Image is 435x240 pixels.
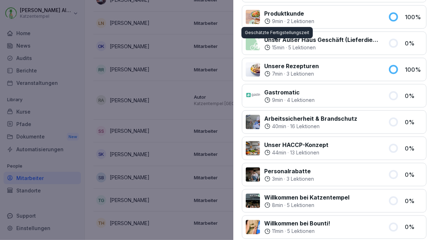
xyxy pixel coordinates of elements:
[272,149,286,156] p: 44 min
[264,70,319,77] div: ·
[264,219,330,228] p: Willkommen bei Bounti!
[405,65,423,74] p: 100 %
[264,36,380,44] p: Unser Außer Haus Geschäft (Lieferdienste)
[264,97,315,104] div: ·
[264,88,315,97] p: Gastromatic
[287,70,314,77] p: 3 Lektionen
[264,202,349,209] div: ·
[264,62,319,70] p: Unsere Rezepturen
[264,149,328,156] div: ·
[264,228,330,235] div: ·
[290,123,320,130] p: 16 Lektionen
[287,175,314,182] p: 3 Lektionen
[264,18,314,25] div: ·
[405,39,423,48] p: 0 %
[405,13,423,21] p: 100 %
[264,123,357,130] div: ·
[264,141,328,149] p: Unser HACCP-Konzept
[272,44,284,51] p: 15 min
[405,170,423,179] p: 0 %
[287,228,315,235] p: 5 Lektionen
[264,9,314,18] p: Produktkunde
[272,202,283,209] p: 8 min
[405,92,423,100] p: 0 %
[272,228,283,235] p: 11 min
[405,118,423,126] p: 0 %
[272,18,283,25] p: 9 min
[287,18,314,25] p: 2 Lektionen
[264,167,314,175] p: Personalrabatte
[288,44,316,51] p: 5 Lektionen
[264,44,380,51] div: ·
[287,97,315,104] p: 4 Lektionen
[272,123,286,130] p: 40 min
[287,202,314,209] p: 5 Lektionen
[405,223,423,231] p: 0 %
[264,193,349,202] p: Willkommen bei Katzentempel
[405,144,423,153] p: 0 %
[272,175,283,182] p: 3 min
[290,149,319,156] p: 13 Lektionen
[272,97,283,104] p: 9 min
[264,175,314,182] div: ·
[405,197,423,205] p: 0 %
[272,70,283,77] p: 7 min
[264,114,357,123] p: Arbeitssicherheit & Brandschutz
